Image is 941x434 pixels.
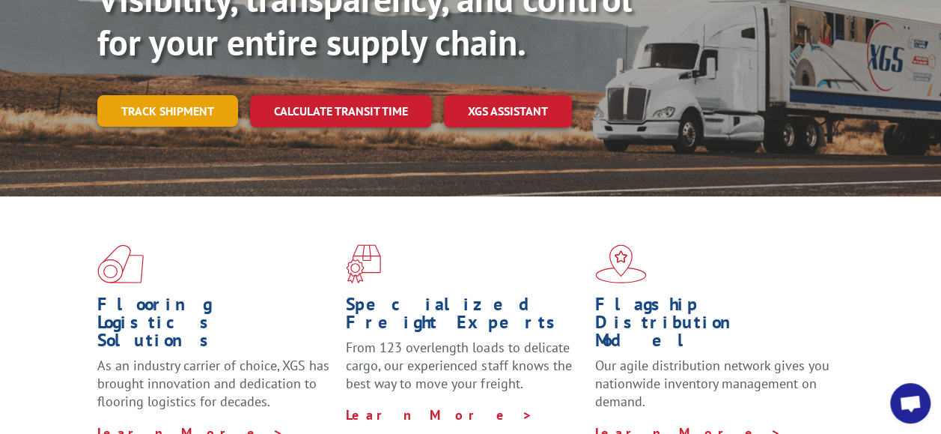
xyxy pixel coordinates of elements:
[444,95,572,127] a: XGS ASSISTANT
[595,357,829,410] span: Our agile distribution network gives you nationwide inventory management on demand.
[595,295,832,357] h1: Flagship Distribution Model
[97,244,144,283] img: xgs-icon-total-supply-chain-intelligence-red
[346,295,583,339] h1: Specialized Freight Experts
[250,95,432,127] a: Calculate transit time
[97,295,335,357] h1: Flooring Logistics Solutions
[595,244,647,283] img: xgs-icon-flagship-distribution-model-red
[346,244,381,283] img: xgs-icon-focused-on-flooring-red
[346,406,532,424] a: Learn More >
[97,95,238,127] a: Track shipment
[890,383,931,424] div: Open chat
[97,357,329,410] span: As an industry carrier of choice, XGS has brought innovation and dedication to flooring logistics...
[346,339,583,406] p: From 123 overlength loads to delicate cargo, our experienced staff knows the best way to move you...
